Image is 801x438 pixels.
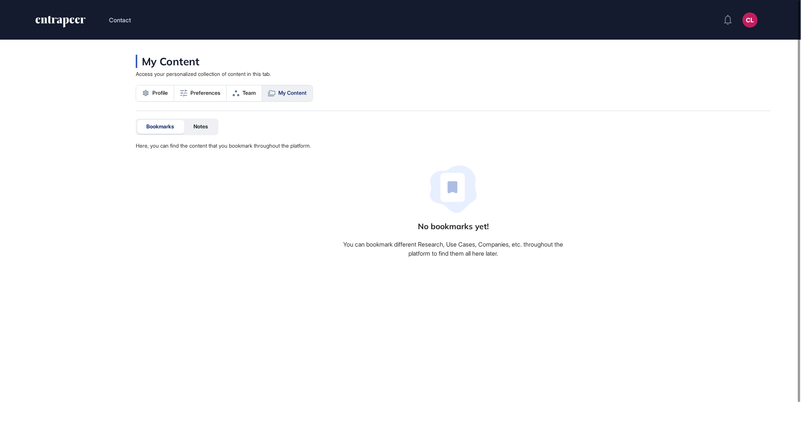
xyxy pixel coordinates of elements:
[146,123,174,130] span: Bookmarks
[743,12,758,28] button: CL
[174,85,227,101] a: Preferences
[136,85,174,101] a: Profile
[35,16,86,30] a: entrapeer-logo
[262,85,313,101] a: My Content
[136,143,311,149] div: Here, you can find the content that you bookmark throughout the platform.
[227,85,262,101] a: Team
[136,55,199,68] div: My Content
[152,90,168,96] span: Profile
[136,71,271,77] div: Access your personalized collection of content in this tab.
[109,15,131,25] button: Contact
[190,90,220,96] span: Preferences
[278,90,307,96] span: My Content
[242,90,256,96] span: Team
[339,240,567,258] div: You can bookmark different Research, Use Cases, Companies, etc. throughout the platform to find t...
[418,221,489,233] div: No bookmarks yet!
[193,123,208,130] span: Notes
